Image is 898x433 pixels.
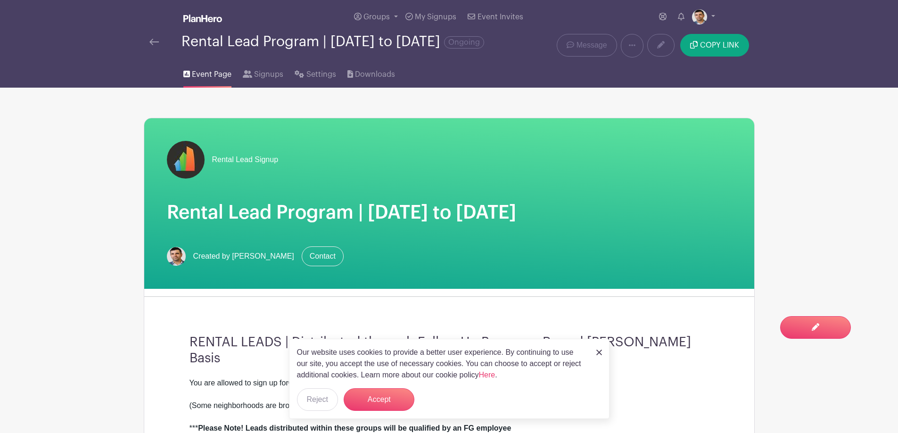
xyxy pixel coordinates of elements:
button: Reject [297,388,338,411]
a: Downloads [347,57,395,88]
a: Message [557,34,617,57]
div: You are allowed to sign up for of the groups below. [189,377,709,389]
h1: Rental Lead Program | [DATE] to [DATE] [167,201,732,224]
h3: RENTAL LEADS | Distributed through Follow Up Boss on a Round [PERSON_NAME] Basis [189,335,709,366]
img: back-arrow-29a5d9b10d5bd6ae65dc969a981735edf675c4d7a1fe02e03b50dbd4ba3cdb55.svg [149,39,159,45]
span: Created by [PERSON_NAME] [193,251,294,262]
a: Here [479,371,495,379]
div: (Some neighborhoods are broken into two groups based on price of the listing) [189,400,709,411]
span: Rental Lead Signup [212,154,279,165]
strong: Please Note! Leads distributed within these groups will be qualified by an FG employee [198,424,511,432]
img: Screen%20Shot%202023-02-21%20at%2010.54.51%20AM.png [692,9,707,25]
img: fulton-grace-logo.jpeg [167,141,205,179]
img: Screen%20Shot%202023-02-21%20at%2010.54.51%20AM.png [167,247,186,266]
span: Event Page [192,69,231,80]
span: Event Invites [478,13,523,21]
p: Our website uses cookies to provide a better user experience. By continuing to use our site, you ... [297,347,586,381]
span: Signups [254,69,283,80]
span: Message [577,40,607,51]
span: My Signups [415,13,456,21]
a: Event Page [183,57,231,88]
a: Settings [295,57,336,88]
span: Settings [306,69,336,80]
span: Ongoing [444,36,484,49]
a: Signups [243,57,283,88]
a: Contact [302,246,344,266]
span: Downloads [355,69,395,80]
div: Rental Lead Program | [DATE] to [DATE] [181,34,484,49]
span: Groups [363,13,390,21]
span: COPY LINK [700,41,739,49]
img: logo_white-6c42ec7e38ccf1d336a20a19083b03d10ae64f83f12c07503d8b9e83406b4c7d.svg [183,15,222,22]
button: Accept [344,388,414,411]
button: COPY LINK [680,34,749,57]
img: close_button-5f87c8562297e5c2d7936805f587ecaba9071eb48480494691a3f1689db116b3.svg [596,350,602,355]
